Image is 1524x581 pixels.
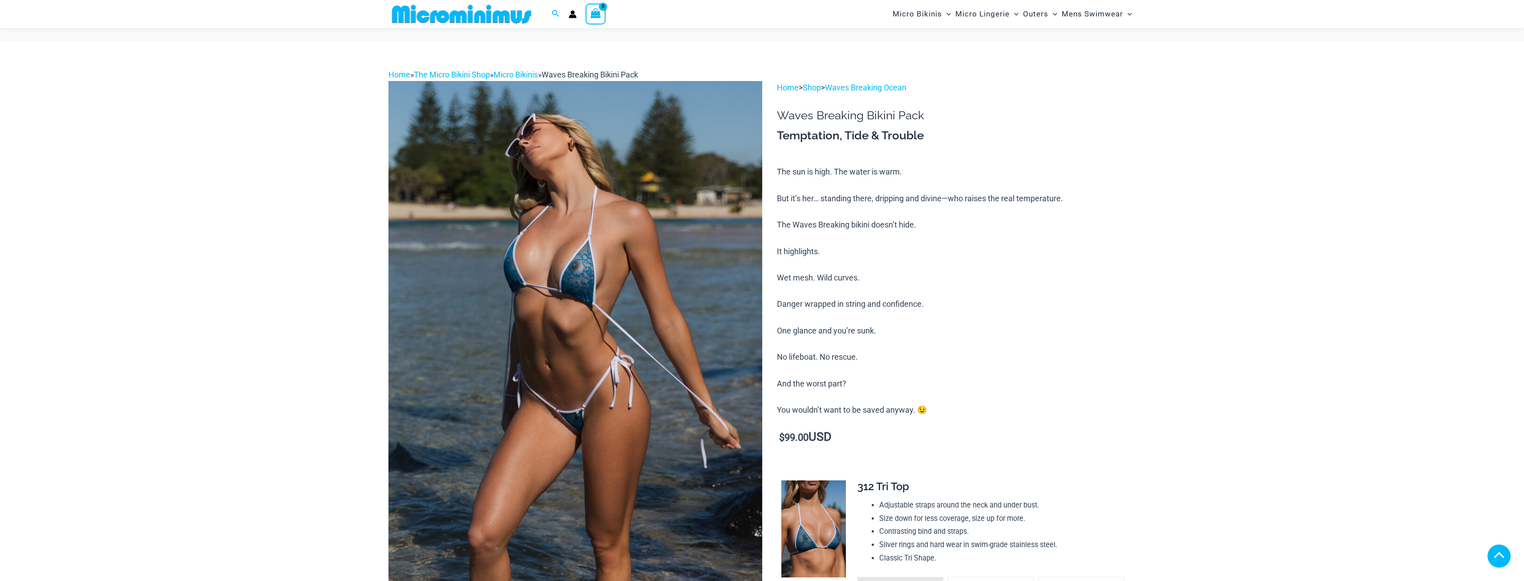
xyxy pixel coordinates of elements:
[1059,3,1134,25] a: Mens SwimwearMenu ToggleMenu Toggle
[552,8,560,20] a: Search icon link
[942,3,951,25] span: Menu Toggle
[777,81,1136,94] p: > >
[893,3,942,25] span: Micro Bikinis
[889,1,1136,27] nav: Site Navigation
[879,525,1128,538] li: Contrasting bind and straps.
[825,83,906,92] a: Waves Breaking Ocean
[1010,3,1019,25] span: Menu Toggle
[777,109,1136,122] h1: Waves Breaking Bikini Pack
[1023,3,1048,25] span: Outers
[1123,3,1132,25] span: Menu Toggle
[777,128,1136,143] h3: Temptation, Tide & Trouble
[388,70,410,79] a: Home
[1021,3,1059,25] a: OutersMenu ToggleMenu Toggle
[1062,3,1123,25] span: Mens Swimwear
[955,3,1010,25] span: Micro Lingerie
[857,480,909,493] span: 312 Tri Top
[879,538,1128,552] li: Silver rings and hard wear in swim-grade stainless steel.
[953,3,1021,25] a: Micro LingerieMenu ToggleMenu Toggle
[586,4,606,24] a: View Shopping Cart, empty
[879,499,1128,512] li: Adjustable straps around the neck and under bust.
[777,165,1136,416] p: The sun is high. The water is warm. But it’s her… standing there, dripping and divine—who raises ...
[890,3,953,25] a: Micro BikinisMenu ToggleMenu Toggle
[542,70,638,79] span: Waves Breaking Bikini Pack
[388,70,638,79] span: » » »
[779,432,784,443] span: $
[1048,3,1057,25] span: Menu Toggle
[879,552,1128,565] li: Classic Tri Shape.
[388,4,535,24] img: MM SHOP LOGO FLAT
[803,83,821,92] a: Shop
[879,512,1128,525] li: Size down for less coverage, size up for more.
[569,10,577,18] a: Account icon link
[414,70,490,79] a: The Micro Bikini Shop
[777,431,1136,444] p: USD
[493,70,538,79] a: Micro Bikinis
[781,480,846,577] img: Waves Breaking Ocean 312 Top
[779,432,808,443] bdi: 99.00
[777,83,799,92] a: Home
